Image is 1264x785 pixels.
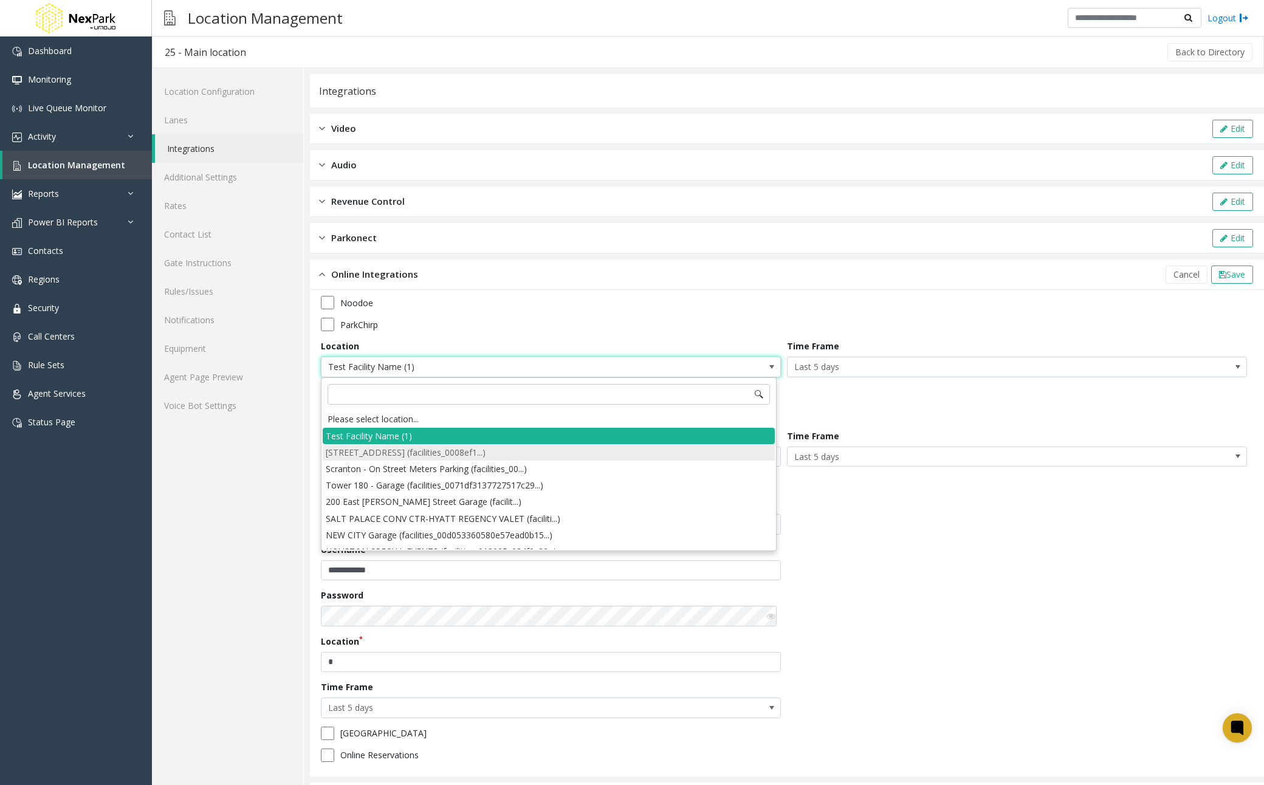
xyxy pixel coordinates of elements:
[319,231,325,245] img: closed
[1211,266,1253,284] button: Save
[1212,120,1253,138] button: Edit
[323,444,775,461] li: [STREET_ADDRESS] (facilities_0008ef1...)
[12,275,22,285] img: 'icon'
[319,267,325,281] img: opened
[12,247,22,256] img: 'icon'
[152,106,303,134] a: Lanes
[164,3,176,33] img: pageIcon
[323,527,775,543] li: NEW CITY Garage (facilities_00d053360580e57ead0b15...)
[152,334,303,363] a: Equipment
[340,749,419,761] label: Online Reservations
[319,83,376,99] div: Integrations
[152,391,303,420] a: Voice Bot Settings
[12,218,22,228] img: 'icon'
[323,411,775,428] div: Please select location...
[12,304,22,314] img: 'icon'
[152,191,303,220] a: Rates
[331,194,405,208] span: Revenue Control
[152,249,303,277] a: Gate Instructions
[340,297,373,309] label: Noodoe
[28,302,59,314] span: Security
[788,447,1155,467] span: Last 5 days
[28,159,125,171] span: Location Management
[323,477,775,493] li: Tower 180 - Garage (facilities_0071df3137727517c29...)
[12,389,22,399] img: 'icon'
[1212,229,1253,247] button: Edit
[12,190,22,199] img: 'icon'
[319,194,325,208] img: closed
[152,220,303,249] a: Contact List
[28,74,71,85] span: Monitoring
[319,122,325,135] img: closed
[182,3,349,33] h3: Location Management
[12,418,22,428] img: 'icon'
[12,47,22,57] img: 'icon'
[155,134,303,163] a: Integrations
[319,158,325,172] img: closed
[323,493,775,510] li: 200 East [PERSON_NAME] Street Garage (facilit...)
[152,363,303,391] a: Agent Page Preview
[323,543,775,560] li: HOUSTON SPECIAL EVENTS (facilities_013025c984f9c82...)
[12,332,22,342] img: 'icon'
[1212,193,1253,211] button: Edit
[1166,266,1207,284] button: Cancel
[12,132,22,142] img: 'icon'
[1212,156,1253,174] button: Edit
[165,44,246,60] div: 25 - Main location
[321,340,359,352] label: Location
[331,122,356,135] span: Video
[28,245,63,256] span: Contacts
[1207,12,1249,24] a: Logout
[321,635,363,648] label: Location
[321,680,373,693] label: Time Frame
[28,45,72,57] span: Dashboard
[152,277,303,306] a: Rules/Issues
[28,216,98,228] span: Power BI Reports
[12,361,22,371] img: 'icon'
[28,273,60,285] span: Regions
[340,727,427,739] label: [GEOGRAPHIC_DATA]
[28,416,75,428] span: Status Page
[152,163,303,191] a: Additional Settings
[321,357,689,377] span: Test Facility Name (1)
[28,102,106,114] span: Live Queue Monitor
[321,589,363,602] label: Password
[323,428,775,444] li: Test Facility Name (1)
[28,359,64,371] span: Rule Sets
[787,340,839,352] label: Time Frame
[1167,43,1252,61] button: Back to Directory
[1239,12,1249,24] img: logout
[28,131,56,142] span: Activity
[152,306,303,334] a: Notifications
[340,318,378,331] label: ParkChirp
[331,158,357,172] span: Audio
[152,77,303,106] a: Location Configuration
[331,231,377,245] span: Parkonect
[788,357,1155,377] span: Last 5 days
[28,331,75,342] span: Call Centers
[323,461,775,477] li: Scranton - On Street Meters Parking (facilities_00...)
[787,430,839,442] label: Time Frame
[12,104,22,114] img: 'icon'
[1226,269,1245,280] span: Save
[28,388,86,399] span: Agent Services
[331,267,418,281] span: Online Integrations
[28,188,59,199] span: Reports
[1173,269,1200,280] span: Cancel
[12,161,22,171] img: 'icon'
[12,75,22,85] img: 'icon'
[323,510,775,527] li: SALT PALACE CONV CTR-HYATT REGENCY VALET (faciliti...)
[2,151,152,179] a: Location Management
[321,698,689,718] span: Last 5 days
